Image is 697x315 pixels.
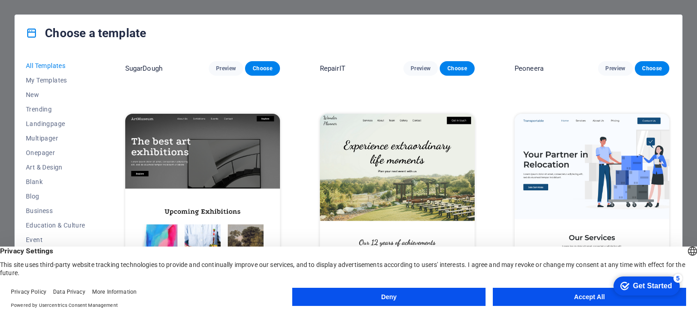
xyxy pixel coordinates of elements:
span: Preview [605,65,625,72]
button: Art & Design [26,160,85,174]
div: Get Started 5 items remaining, 0% complete [7,5,74,24]
span: Preview [411,65,431,72]
button: Preview [598,61,633,76]
button: Choose [440,61,474,76]
img: Transportable [515,114,669,256]
span: Landingpage [26,120,85,127]
span: My Templates [26,77,85,84]
span: Business [26,207,85,214]
button: Business [26,204,85,218]
span: Trending [26,106,85,113]
span: Multipager [26,135,85,142]
p: RepairIT [320,64,345,73]
span: All Templates [26,62,85,69]
div: 5 [67,2,76,11]
span: Art & Design [26,164,85,171]
span: Event [26,236,85,243]
span: Education & Culture [26,222,85,229]
button: Multipager [26,131,85,145]
h4: Choose a template [26,26,146,40]
p: SugarDough [125,64,162,73]
button: My Templates [26,73,85,87]
span: Onepager [26,149,85,156]
span: Choose [447,65,467,72]
button: Choose [245,61,280,76]
button: Blog [26,189,85,204]
span: Preview [216,65,236,72]
button: Preview [403,61,438,76]
p: Peoneera [515,64,544,73]
span: New [26,91,85,98]
button: Blank [26,174,85,189]
span: Choose [252,65,272,72]
button: Preview [209,61,243,76]
button: Education & Culture [26,218,85,233]
div: Get Started [27,10,66,18]
button: New [26,87,85,102]
button: Event [26,233,85,247]
button: All Templates [26,58,85,73]
button: Trending [26,102,85,116]
button: Onepager [26,145,85,160]
button: Landingpage [26,116,85,131]
button: Choose [635,61,669,76]
img: Art Museum [125,114,280,256]
span: Choose [642,65,662,72]
img: Wonder Planner [320,114,475,256]
span: Blank [26,178,85,185]
span: Blog [26,193,85,200]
